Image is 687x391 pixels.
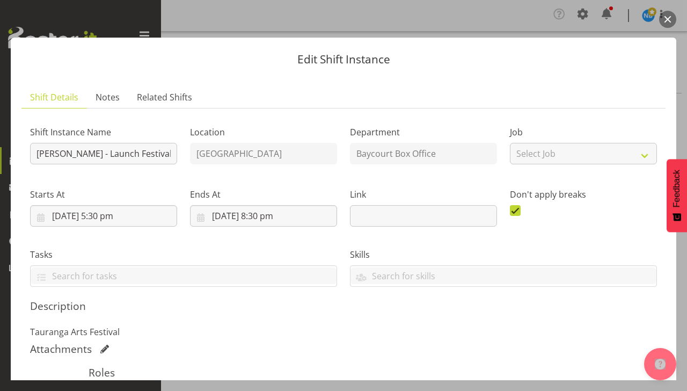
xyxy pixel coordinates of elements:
span: Shift Details [30,91,78,104]
button: Feedback - Show survey [667,159,687,232]
span: Feedback [672,170,682,207]
input: Click to select... [30,205,177,227]
input: Search for tasks [31,267,337,284]
label: Department [350,126,497,139]
label: Job [510,126,657,139]
label: Don't apply breaks [510,188,657,201]
label: Link [350,188,497,201]
label: Tasks [30,248,337,261]
p: Edit Shift Instance [21,54,666,65]
label: Skills [350,248,657,261]
input: Search for skills [350,267,656,284]
label: Shift Instance Name [30,126,177,139]
h5: Roles [89,366,598,379]
label: Location [190,126,337,139]
input: Click to select... [190,205,337,227]
img: help-xxl-2.png [655,359,666,370]
h5: Description [30,300,657,313]
input: Shift Instance Name [30,143,177,164]
label: Starts At [30,188,177,201]
h5: Attachments [30,343,92,356]
label: Ends At [190,188,337,201]
span: Related Shifts [137,91,192,104]
span: Notes [96,91,120,104]
p: Tauranga Arts Festival [30,325,657,338]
